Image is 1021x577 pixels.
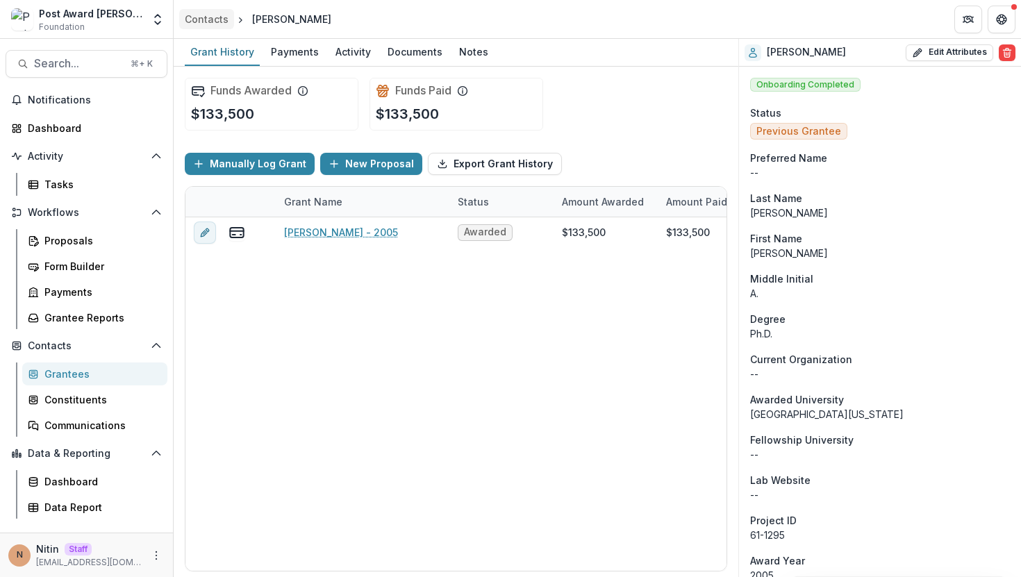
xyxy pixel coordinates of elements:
div: Grantees [44,367,156,381]
div: Amount Awarded [554,194,652,209]
span: Award Year [750,553,805,568]
h2: [PERSON_NAME] [767,47,846,58]
button: Get Help [988,6,1015,33]
button: view-payments [229,224,245,241]
span: Data & Reporting [28,448,145,460]
span: Project ID [750,513,797,528]
div: Activity [330,42,376,62]
p: -- [750,367,1010,381]
a: Form Builder [22,255,167,278]
button: Notifications [6,89,167,111]
div: Status [449,187,554,217]
div: Dashboard [44,474,156,489]
p: 61-1295 [750,528,1010,542]
div: Tasks [44,177,156,192]
button: Export Grant History [428,153,562,175]
p: [GEOGRAPHIC_DATA][US_STATE] [750,407,1010,421]
a: Proposals [22,229,167,252]
div: Dashboard [28,121,156,135]
span: Current Organization [750,352,852,367]
div: Communications [44,418,156,433]
div: [PERSON_NAME] [252,12,331,26]
div: Documents [382,42,448,62]
span: Middle Initial [750,271,813,286]
button: Open Data & Reporting [6,442,167,465]
a: Constituents [22,388,167,411]
div: Amount Awarded [554,187,658,217]
span: Degree [750,312,786,326]
div: Amount Paid [658,187,762,217]
span: Search... [34,57,122,70]
button: More [148,547,165,564]
a: Documents [382,39,448,66]
div: Proposals [44,233,156,248]
a: Payments [22,281,167,303]
div: Grant Name [276,187,449,217]
a: Payments [265,39,324,66]
span: Preferred Name [750,151,827,165]
div: $133,500 [666,225,710,240]
span: Notifications [28,94,162,106]
div: Payments [265,42,324,62]
span: Foundation [39,21,85,33]
span: Status [750,106,781,120]
div: $133,500 [562,225,606,240]
span: Workflows [28,207,145,219]
button: Manually Log Grant [185,153,315,175]
div: Constituents [44,392,156,407]
span: Fellowship University [750,433,854,447]
img: Post Award Jane Coffin Childs Memorial Fund [11,8,33,31]
button: Delete [999,44,1015,61]
div: Data Report [44,500,156,515]
p: -- [750,447,1010,462]
p: -- [750,487,1010,502]
h2: Funds Paid [395,84,451,97]
div: Grant History [185,42,260,62]
a: Activity [330,39,376,66]
div: Nitin [17,551,23,560]
button: Open Activity [6,145,167,167]
div: Contacts [185,12,229,26]
a: Contacts [179,9,234,29]
span: Previous Grantee [756,126,841,137]
p: A. [750,286,1010,301]
div: Post Award [PERSON_NAME] Childs Memorial Fund [39,6,142,21]
div: Status [449,194,497,209]
a: [PERSON_NAME] - 2005 [284,225,398,240]
a: Dashboard [22,470,167,493]
button: Search... [6,50,167,78]
div: Grant Name [276,194,351,209]
span: Onboarding Completed [750,78,861,92]
nav: breadcrumb [179,9,337,29]
a: Data Report [22,496,167,519]
button: Open Workflows [6,201,167,224]
p: $133,500 [191,103,254,124]
p: [EMAIL_ADDRESS][DOMAIN_NAME] [36,556,142,569]
a: Grantee Reports [22,306,167,329]
span: Awarded University [750,392,844,407]
button: Partners [954,6,982,33]
a: Grantees [22,362,167,385]
div: -- [750,165,1010,180]
span: Last Name [750,191,802,206]
a: Notes [454,39,494,66]
h2: Funds Awarded [210,84,292,97]
div: ⌘ + K [128,56,156,72]
button: Open entity switcher [148,6,167,33]
button: Open Contacts [6,335,167,357]
span: Lab Website [750,473,811,487]
div: Notes [454,42,494,62]
span: Activity [28,151,145,162]
span: Contacts [28,340,145,352]
p: Nitin [36,542,59,556]
button: edit [194,221,216,244]
div: Payments [44,285,156,299]
div: Form Builder [44,259,156,274]
p: Staff [65,543,92,555]
span: Awarded [464,226,506,238]
a: Dashboard [6,117,167,140]
p: [PERSON_NAME] [750,246,1010,260]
